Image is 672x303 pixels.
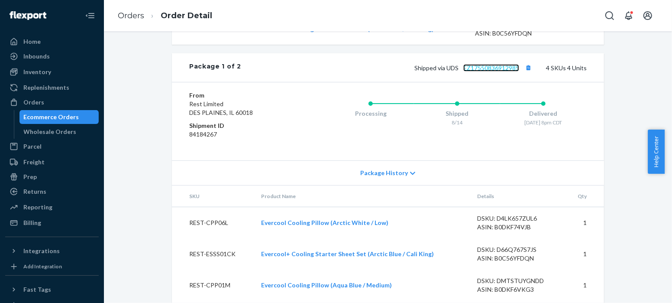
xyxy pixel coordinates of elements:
a: Evercool Cooling Pillow (Arctic White / Low) [261,219,388,226]
a: Inbounds [5,49,99,63]
a: Orders [5,95,99,109]
div: Returns [23,187,46,196]
div: ASIN: B0C56YFDQN [475,29,556,38]
th: Details [470,186,565,207]
a: Wholesale Orders [19,125,99,139]
ol: breadcrumbs [111,3,219,29]
td: 1 [565,270,604,301]
dt: Shipment ID [189,121,293,130]
dd: 84184267 [189,130,293,139]
div: Add Integration [23,263,62,270]
span: Shipped via UDS [414,64,534,72]
div: DSKU: DMTSTUYGNDD [477,277,559,285]
button: Open Search Box [601,7,618,24]
td: 1 [565,207,604,239]
a: Billing [5,216,99,230]
a: Add Integration [5,261,99,272]
button: Integrations [5,244,99,258]
div: Freight [23,158,45,166]
a: Ecommerce Orders [19,110,99,124]
dt: From [189,91,293,100]
a: Reporting [5,200,99,214]
td: REST-ESSS01CK [172,238,254,270]
span: Package History [360,169,408,177]
div: Package 1 of 2 [189,62,241,73]
div: Parcel [23,142,42,151]
a: Parcel [5,140,99,153]
div: DSKU: D66Q767S7JS [477,245,559,254]
div: Ecommerce Orders [24,113,79,121]
a: EZ17550836912985 [463,64,519,72]
div: Prep [23,173,37,181]
a: Inventory [5,65,99,79]
th: Qty [565,186,604,207]
a: Replenishments [5,81,99,94]
a: Freight [5,155,99,169]
a: Home [5,35,99,49]
div: Inbounds [23,52,50,61]
img: Flexport logo [10,11,46,20]
button: Copy tracking number [523,62,534,73]
div: Inventory [23,68,51,76]
a: Returns [5,185,99,199]
a: Order Detail [161,11,212,20]
a: Evercool Cooling Pillow (Aqua Blue / Medium) [261,281,392,289]
div: Reporting [23,203,52,212]
td: REST-CPP01M [172,270,254,301]
button: Open notifications [620,7,637,24]
div: Integrations [23,247,60,255]
th: SKU [172,186,254,207]
div: Processing [327,109,414,118]
div: DSKU: D4LK657ZUL6 [477,214,559,223]
a: Prep [5,170,99,184]
button: Open account menu [639,7,656,24]
div: 4 SKUs 4 Units [241,62,587,73]
td: REST-CPP06L [172,207,254,239]
div: 8/14 [414,119,501,126]
div: Billing [23,218,41,227]
div: ASIN: B0C56YFDQN [477,254,559,263]
button: Fast Tags [5,283,99,296]
div: ASIN: B0DKF74VJB [477,223,559,231]
button: Help Center [648,130,665,174]
button: Close Navigation [81,7,99,24]
a: Evercool+ Cooling Starter Sheet Set (Arctic Blue / Cali King) [261,250,434,257]
div: Shipped [414,109,501,118]
div: Home [23,37,41,46]
div: ASIN: B0DKF6VKG3 [477,285,559,294]
span: Rest Limited DES PLAINES, IL 60018 [189,100,253,116]
div: Delivered [500,109,587,118]
div: Replenishments [23,83,69,92]
th: Product Name [254,186,470,207]
div: [DATE] 8pm CDT [500,119,587,126]
div: Fast Tags [23,285,51,294]
div: Wholesale Orders [24,127,77,136]
div: Orders [23,98,44,107]
td: 1 [565,238,604,270]
a: Orders [118,11,144,20]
